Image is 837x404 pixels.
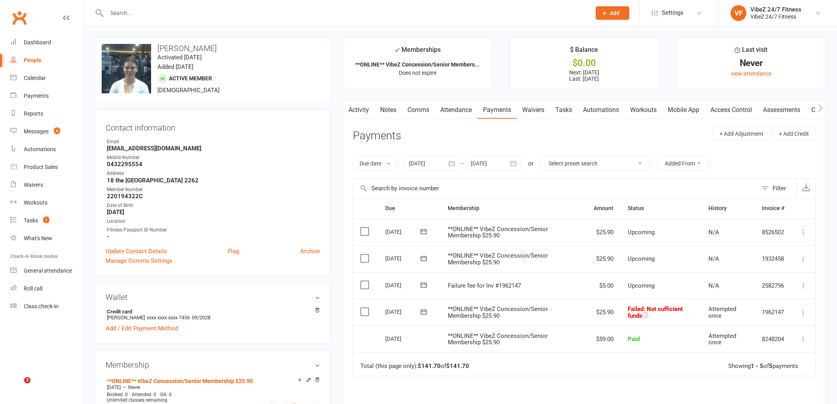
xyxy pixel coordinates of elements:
a: Product Sales [10,158,83,176]
div: Dashboard [24,39,51,46]
a: Archive [300,247,320,256]
a: Class kiosk mode [10,298,83,315]
div: Total (this page only): of [360,363,469,370]
td: 1932458 [755,245,792,272]
img: image1754112473.png [102,44,151,93]
span: Attempted once [708,305,736,319]
span: N/A [708,282,719,289]
span: Unlimited classes remaining [107,397,167,403]
td: $25.90 [587,299,621,326]
a: Dashboard [10,34,83,51]
a: Reports [10,105,83,123]
div: What's New [24,235,52,241]
div: [DATE] [385,279,422,291]
div: Showing of payments [728,363,798,370]
i: ✓ [394,46,400,54]
strong: $141.70 [446,362,469,370]
a: Notes [375,101,402,119]
span: Attended: 0 [132,392,156,397]
div: VF [731,5,746,21]
div: Workouts [24,199,47,206]
div: Fitness Passport ID Number [107,226,320,234]
strong: Credit card [107,309,316,315]
strong: **ONLINE** VibeZ Concession/Senior Members... [355,61,479,68]
div: Email [107,138,320,146]
span: N/A [708,255,719,262]
button: Filter [757,179,797,198]
div: Automations [24,146,56,152]
div: Roll call [24,285,42,292]
span: 1 [43,216,49,223]
input: Search by invoice number [353,179,757,198]
div: Never [684,59,818,67]
a: What's New [10,230,83,247]
span: Paid [628,336,640,343]
span: Upcoming [628,255,655,262]
th: Amount [587,198,621,218]
button: + Add Adjustment [713,127,770,141]
h3: Membership [106,360,320,369]
div: Product Sales [24,164,58,170]
div: Last visit [735,45,767,59]
time: Activated [DATE] [157,54,202,61]
li: [PERSON_NAME] [106,307,320,322]
div: General attendance [24,267,72,274]
a: Update Contact Details [106,247,167,256]
a: Calendar [10,69,83,87]
span: [DATE] [107,385,121,390]
h3: Contact information [106,120,320,132]
a: view attendance [731,70,771,77]
span: xxxx xxxx xxxx 7456 [147,315,190,321]
span: Settings [662,4,684,22]
span: **ONLINE** VibeZ Concession/Senior Membership $25.90 [448,252,548,266]
div: Reports [24,110,43,117]
span: Upcoming [628,229,655,236]
span: 09/2028 [192,315,210,321]
a: Assessments [757,101,806,119]
a: Waivers [10,176,83,194]
div: People [24,57,42,63]
a: Manage Comms Settings [106,256,172,266]
button: + Add Credit [772,127,816,141]
div: Payments [24,93,49,99]
a: Workouts [625,101,662,119]
th: Due [378,198,441,218]
span: GA: 0 [160,392,172,397]
strong: 18 the [GEOGRAPHIC_DATA] 2262 [107,177,320,184]
a: Tasks [550,101,578,119]
td: $25.90 [587,245,621,272]
input: Search... [104,8,585,19]
a: Payments [477,101,517,119]
strong: 220194322C [107,193,320,200]
button: Added From [657,156,709,171]
span: Never [128,385,140,390]
span: 3 [24,377,30,383]
td: $59.00 [587,326,621,353]
a: Clubworx [9,8,29,28]
a: Add / Edit Payment Method [106,324,178,333]
div: Messages [24,128,49,135]
a: General attendance kiosk mode [10,262,83,280]
a: **ONLINE** VibeZ Concession/Senior Membership $25.90 [107,378,253,384]
a: Roll call [10,280,83,298]
div: Date of Birth [107,202,320,209]
a: Automations [10,140,83,158]
a: People [10,51,83,69]
div: Mobile Number [107,154,320,161]
div: Location [107,218,320,225]
td: 2582796 [755,272,792,299]
div: [DATE] [385,305,422,318]
strong: - [107,233,320,240]
h3: Payments [353,130,401,142]
time: Added [DATE] [157,63,193,70]
div: — [105,384,320,391]
span: Upcoming [628,282,655,289]
td: 8248204 [755,326,792,353]
div: Calendar [24,75,46,81]
div: [DATE] [385,226,422,238]
strong: [EMAIL_ADDRESS][DOMAIN_NAME] [107,145,320,152]
th: Invoice # [755,198,792,218]
div: Memberships [394,45,441,59]
td: 1962147 [755,299,792,326]
div: Filter [773,184,786,193]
